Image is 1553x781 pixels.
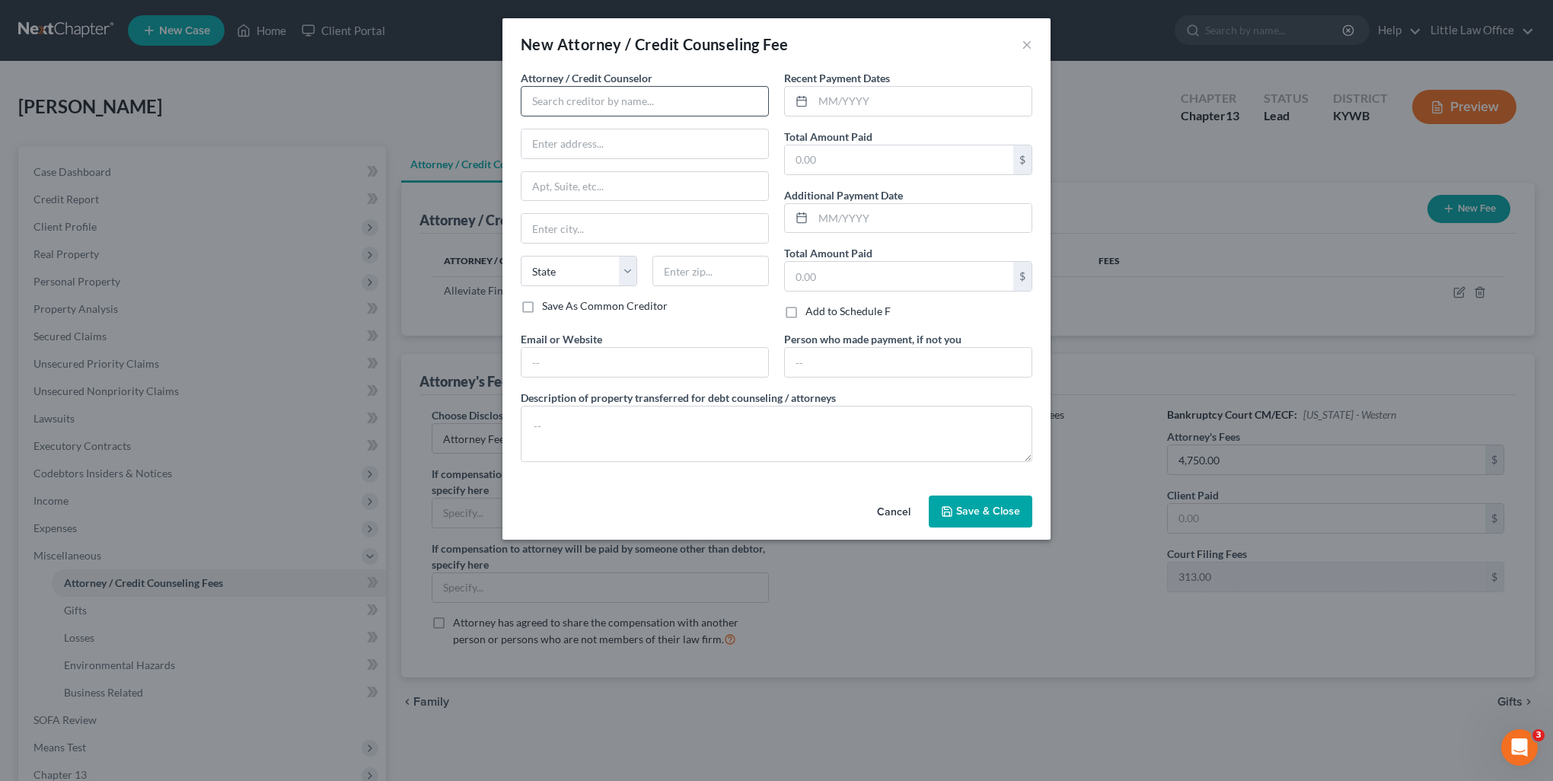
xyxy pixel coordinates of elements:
label: Total Amount Paid [784,245,872,261]
label: Total Amount Paid [784,129,872,145]
input: Enter address... [521,129,768,158]
input: MM/YYYY [813,87,1032,116]
div: $ [1013,145,1032,174]
button: Cancel [865,497,923,528]
input: 0.00 [785,262,1013,291]
input: Enter city... [521,214,768,243]
button: × [1022,35,1032,53]
button: Save & Close [929,496,1032,528]
input: Search creditor by name... [521,86,769,116]
input: Enter zip... [652,256,769,286]
label: Recent Payment Dates [784,70,890,86]
label: Email or Website [521,331,602,347]
label: Save As Common Creditor [542,298,668,314]
span: New [521,35,553,53]
span: Attorney / Credit Counselor [521,72,652,84]
span: Save & Close [956,505,1020,518]
input: 0.00 [785,145,1013,174]
label: Add to Schedule F [805,304,891,319]
input: -- [521,348,768,377]
input: -- [785,348,1032,377]
div: $ [1013,262,1032,291]
span: 3 [1532,729,1545,741]
label: Description of property transferred for debt counseling / attorneys [521,390,836,406]
iframe: Intercom live chat [1501,729,1538,766]
label: Additional Payment Date [784,187,903,203]
input: MM/YYYY [813,204,1032,233]
span: Attorney / Credit Counseling Fee [557,35,789,53]
input: Apt, Suite, etc... [521,172,768,201]
label: Person who made payment, if not you [784,331,961,347]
